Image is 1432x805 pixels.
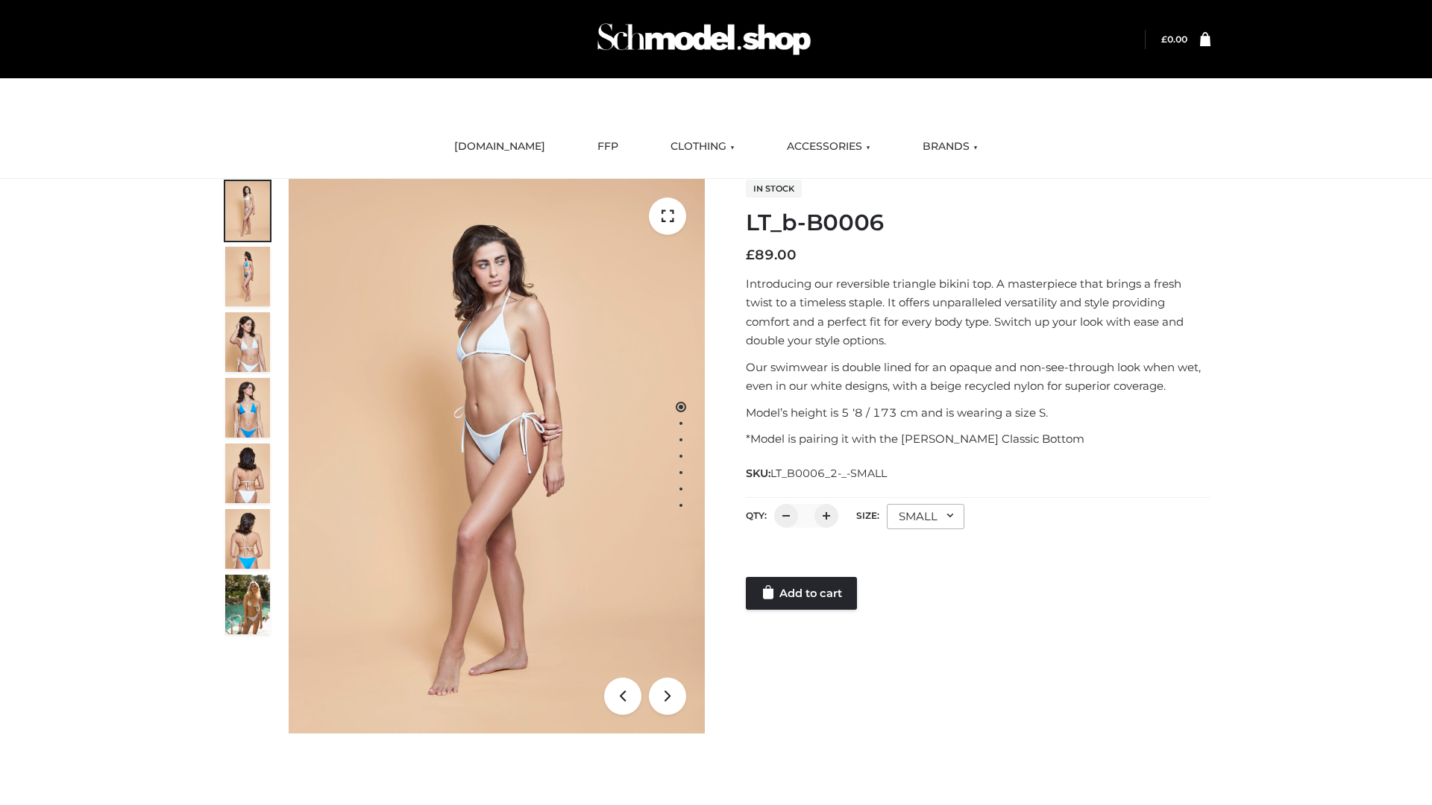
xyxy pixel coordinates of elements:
[659,130,746,163] a: CLOTHING
[225,575,270,634] img: Arieltop_CloudNine_AzureSky2.jpg
[776,130,882,163] a: ACCESSORIES
[746,247,755,263] span: £
[856,510,879,521] label: Size:
[746,429,1210,449] p: *Model is pairing it with the [PERSON_NAME] Classic Bottom
[746,577,857,610] a: Add to cart
[225,247,270,306] img: ArielClassicBikiniTop_CloudNine_AzureSky_OW114ECO_2-scaled.jpg
[225,181,270,241] img: ArielClassicBikiniTop_CloudNine_AzureSky_OW114ECO_1-scaled.jpg
[1161,34,1187,45] bdi: 0.00
[225,312,270,372] img: ArielClassicBikiniTop_CloudNine_AzureSky_OW114ECO_3-scaled.jpg
[746,358,1210,396] p: Our swimwear is double lined for an opaque and non-see-through look when wet, even in our white d...
[746,464,888,482] span: SKU:
[770,467,887,480] span: LT_B0006_2-_-SMALL
[592,10,816,69] img: Schmodel Admin 964
[746,403,1210,423] p: Model’s height is 5 ‘8 / 173 cm and is wearing a size S.
[289,179,705,733] img: ArielClassicBikiniTop_CloudNine_AzureSky_OW114ECO_1
[746,180,802,198] span: In stock
[225,509,270,569] img: ArielClassicBikiniTop_CloudNine_AzureSky_OW114ECO_8-scaled.jpg
[225,378,270,438] img: ArielClassicBikiniTop_CloudNine_AzureSky_OW114ECO_4-scaled.jpg
[746,274,1210,350] p: Introducing our reversible triangle bikini top. A masterpiece that brings a fresh twist to a time...
[1161,34,1167,45] span: £
[443,130,556,163] a: [DOMAIN_NAME]
[911,130,989,163] a: BRANDS
[586,130,629,163] a: FFP
[225,443,270,503] img: ArielClassicBikiniTop_CloudNine_AzureSky_OW114ECO_7-scaled.jpg
[746,510,767,521] label: QTY:
[746,209,1210,236] h1: LT_b-B0006
[746,247,797,263] bdi: 89.00
[1161,34,1187,45] a: £0.00
[887,504,964,529] div: SMALL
